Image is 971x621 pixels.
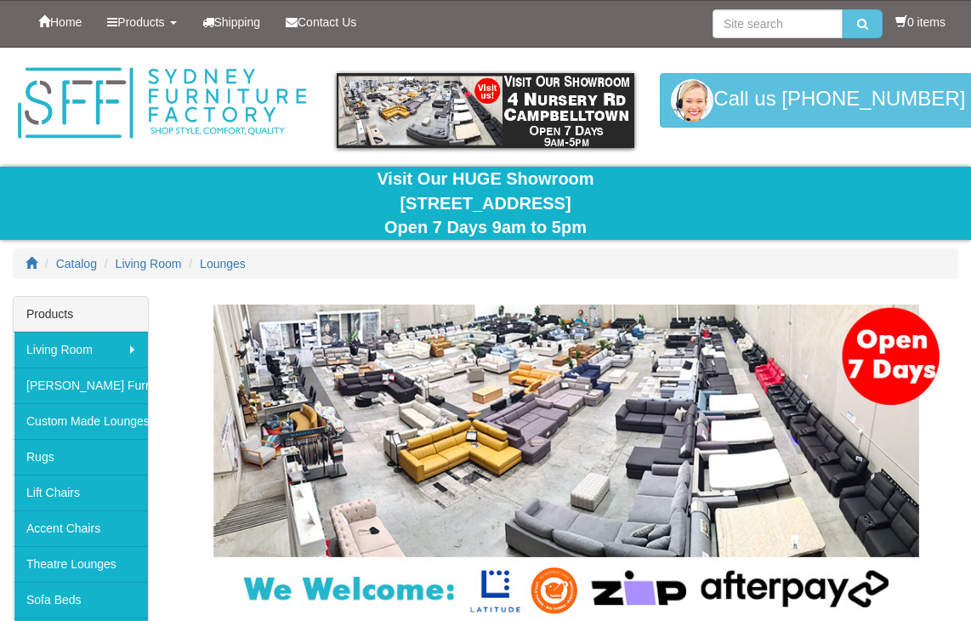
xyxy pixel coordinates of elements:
[14,439,148,475] a: Rugs
[14,546,148,582] a: Theatre Lounges
[14,403,148,439] a: Custom Made Lounges
[14,510,148,546] a: Accent Chairs
[116,257,182,271] a: Living Room
[713,9,843,38] input: Site search
[200,257,246,271] a: Lounges
[14,582,148,618] a: Sofa Beds
[50,15,82,29] span: Home
[273,1,369,43] a: Contact Us
[298,15,356,29] span: Contact Us
[895,14,945,31] li: 0 items
[94,1,189,43] a: Products
[214,15,261,29] span: Shipping
[13,167,958,240] div: Visit Our HUGE Showroom [STREET_ADDRESS] Open 7 Days 9am to 5pm
[337,73,635,148] img: showroom.gif
[117,15,164,29] span: Products
[56,257,97,271] a: Catalog
[14,475,148,510] a: Lift Chairs
[14,367,148,403] a: [PERSON_NAME] Furniture
[14,297,148,332] div: Products
[14,332,148,367] a: Living Room
[190,1,274,43] a: Shipping
[26,1,94,43] a: Home
[174,305,958,617] img: Lounges
[13,65,311,142] img: Sydney Furniture Factory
